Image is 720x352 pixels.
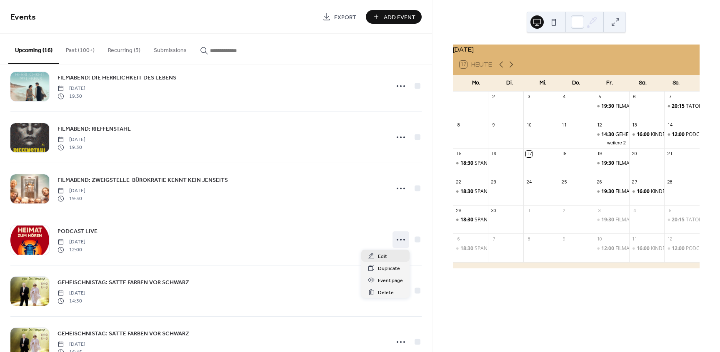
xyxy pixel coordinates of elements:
[57,73,176,82] a: FILMABEND: DIE HERRLICHKEIT DES LEBENS
[615,160,677,167] div: FILMABEND: WILDE MAUS
[453,160,488,167] div: SPANISCH A1 AB LEKTION 1
[57,329,189,338] a: GEHEISCHNISTAG: SATTE FARBEN VOR SCHWARZ
[604,139,629,146] button: weitere 2
[455,179,462,186] div: 22
[594,188,629,195] div: FILMABEND: WENN DER HERBST NAHT
[57,92,85,100] span: 19:30
[490,151,497,157] div: 16
[626,75,660,92] div: Sa.
[475,160,540,167] div: SPANISCH A1 AB LEKTION 1
[629,245,665,252] div: KINDERKINO
[637,245,651,252] span: 16:00
[366,10,422,24] a: Add Event
[378,288,394,297] span: Delete
[455,94,462,100] div: 1
[667,208,673,214] div: 5
[526,122,532,129] div: 10
[601,188,615,195] span: 19:30
[651,131,680,138] div: KINDERKINO
[57,85,85,92] span: [DATE]
[660,75,693,92] div: So.
[57,187,85,195] span: [DATE]
[601,245,615,252] span: 12:00
[455,151,462,157] div: 15
[596,122,602,129] div: 12
[664,216,700,223] div: TATORT: GEMEINSAM SEHEN - GEMEINSAM ERMITTELN
[672,131,686,138] span: 12:00
[672,216,686,223] span: 20:15
[526,208,532,214] div: 1
[594,245,629,252] div: FILMABEND: KUNDSCHAFTER DES FRIEDENS 2
[57,125,131,134] span: FILMABEND: RIEFFENSTAHL
[475,216,540,223] div: SPANISCH A1 AB LEKTION 1
[57,176,228,185] span: FILMABEND: ZWEIGSTELLE-BÜROKRATIE KENNT KEIN JENSEITS
[629,131,665,138] div: KINDERKINO
[57,124,131,134] a: FILMABEND: RIEFFENSTAHL
[672,245,686,252] span: 12:00
[57,278,189,287] span: GEHEISCHNISTAG: SATTE FARBEN VOR SCHWARZ
[57,144,85,151] span: 19:30
[490,236,497,242] div: 7
[57,195,85,202] span: 19:30
[57,227,97,236] span: PODCAST LIVE
[596,94,602,100] div: 5
[378,276,403,285] span: Event page
[651,188,680,195] div: KINDERKINO
[632,94,638,100] div: 6
[686,131,720,138] div: PODCAST LIVE
[334,13,356,22] span: Export
[475,188,540,195] div: SPANISCH A1 AB LEKTION 1
[526,94,532,100] div: 3
[601,160,615,167] span: 19:30
[601,131,615,138] span: 14:30
[490,122,497,129] div: 9
[57,175,228,185] a: FILMABEND: ZWEIGSTELLE-BÜROKRATIE KENNT KEIN JENSEITS
[594,160,629,167] div: FILMABEND: WILDE MAUS
[632,208,638,214] div: 4
[57,246,85,253] span: 12:00
[453,188,488,195] div: SPANISCH A1 AB LEKTION 1
[490,179,497,186] div: 23
[453,45,700,55] div: [DATE]
[667,151,673,157] div: 21
[667,122,673,129] div: 14
[561,151,567,157] div: 18
[460,245,475,252] span: 18:30
[59,34,101,63] button: Past (100+)
[57,278,189,287] a: GEHEISCHNISTAG: SATTE FARBEN VOR SCHWARZ
[596,151,602,157] div: 19
[147,34,193,63] button: Submissions
[57,74,176,82] span: FILMABEND: DIE HERRLICHKEIT DES LEBENS
[493,75,526,92] div: Di.
[632,122,638,129] div: 13
[561,122,567,129] div: 11
[651,245,680,252] div: KINDERKINO
[629,188,665,195] div: KINDERKINO
[453,245,488,252] div: SPANISCH A1 AB LEKTION 1
[561,208,567,214] div: 2
[455,122,462,129] div: 8
[475,245,540,252] div: SPANISCH A1 AB LEKTION 1
[632,236,638,242] div: 11
[667,236,673,242] div: 12
[594,216,629,223] div: FILMABEND: ES IST NUR EINE PHASE, HASE
[667,94,673,100] div: 7
[378,264,400,273] span: Duplicate
[664,131,700,138] div: PODCAST LIVE
[632,151,638,157] div: 20
[57,330,189,338] span: GEHEISCHNISTAG: SATTE FARBEN VOR SCHWARZ
[101,34,147,63] button: Recurring (3)
[561,179,567,186] div: 25
[632,179,638,186] div: 27
[615,216,716,223] div: FILMABEND: ES IST NUR EINE PHASE, HASE
[57,238,85,246] span: [DATE]
[57,341,85,348] span: [DATE]
[455,208,462,214] div: 29
[460,160,475,167] span: 18:30
[561,94,567,100] div: 4
[453,216,488,223] div: SPANISCH A1 AB LEKTION 1
[601,103,615,110] span: 19:30
[490,94,497,100] div: 2
[490,208,497,214] div: 30
[455,236,462,242] div: 6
